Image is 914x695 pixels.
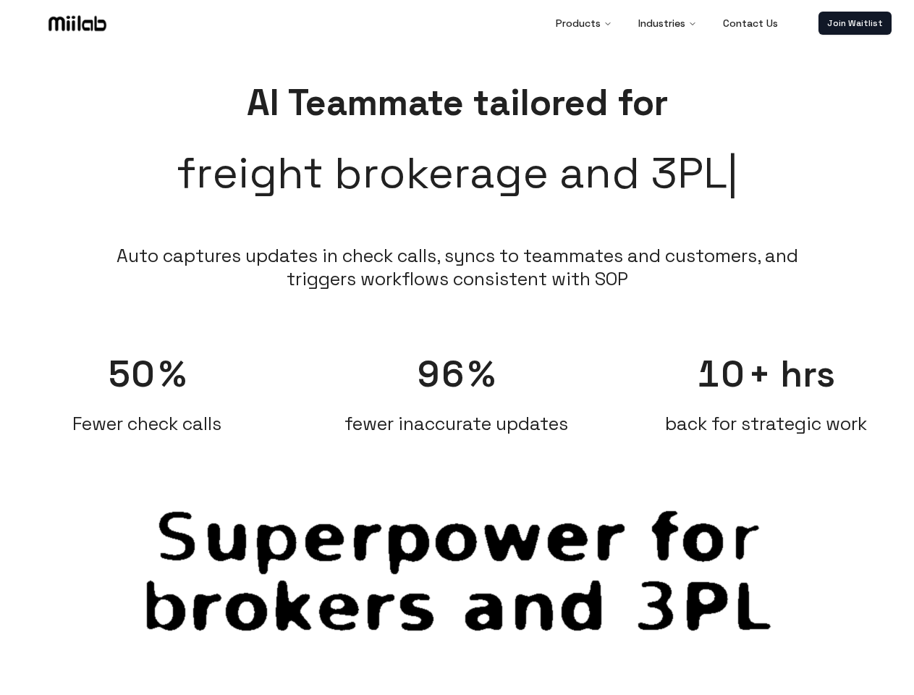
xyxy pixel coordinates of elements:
span: back for strategic work [665,412,867,435]
span: fewer inaccurate updates [344,412,568,435]
span: % [159,351,186,397]
a: Join Waitlist [818,12,892,35]
span: 96 [418,351,465,397]
button: Products [544,9,624,38]
a: Logo [23,12,132,34]
span: % [468,351,495,397]
a: Contact Us [711,9,790,38]
nav: Main [544,9,790,38]
span: Superpower for brokers and 3PL [132,503,783,642]
li: Auto captures updates in check calls, syncs to teammates and customers, and triggers workflows co... [109,244,805,290]
button: Industries [627,9,708,38]
span: 10 [697,351,745,397]
span: freight brokerage and 3PL [177,140,738,206]
span: + hrs [748,351,835,397]
span: AI Teammate tailored for [247,80,668,126]
img: Logo [46,12,109,34]
span: 50 [108,351,156,397]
